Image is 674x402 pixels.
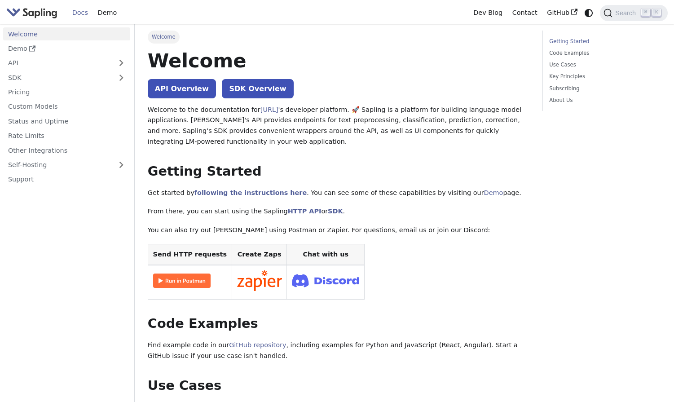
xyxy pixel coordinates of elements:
[600,5,667,21] button: Search (Command+K)
[3,71,112,84] a: SDK
[582,6,595,19] button: Switch between dark and light mode (currently system mode)
[507,6,542,20] a: Contact
[148,188,529,199] p: Get started by . You can see some of these capabilities by visiting our page.
[148,49,529,73] h1: Welcome
[148,225,529,236] p: You can also try out [PERSON_NAME] using Postman or Zapier. For questions, email us or join our D...
[484,189,503,196] a: Demo
[6,6,61,19] a: Sapling.ai
[229,341,286,349] a: GitHub repository
[542,6,582,20] a: GitHub
[148,163,529,180] h2: Getting Started
[67,6,93,20] a: Docs
[148,31,529,43] nav: Breadcrumbs
[3,57,112,70] a: API
[112,71,130,84] button: Expand sidebar category 'SDK'
[194,189,307,196] a: following the instructions here
[549,72,658,81] a: Key Principles
[549,96,658,105] a: About Us
[549,37,658,46] a: Getting Started
[222,79,293,98] a: SDK Overview
[112,57,130,70] button: Expand sidebar category 'API'
[549,61,658,69] a: Use Cases
[148,340,529,362] p: Find example code in our , including examples for Python and JavaScript (React, Angular). Start a...
[3,159,130,172] a: Self-Hosting
[468,6,507,20] a: Dev Blog
[260,106,278,113] a: [URL]
[287,244,365,265] th: Chat with us
[3,86,130,99] a: Pricing
[153,274,211,288] img: Run in Postman
[3,115,130,128] a: Status and Uptime
[148,378,529,394] h2: Use Cases
[6,6,57,19] img: Sapling.ai
[3,129,130,142] a: Rate Limits
[93,6,122,20] a: Demo
[148,206,529,217] p: From there, you can start using the Sapling or .
[3,42,130,55] a: Demo
[148,316,529,332] h2: Code Examples
[148,31,180,43] span: Welcome
[3,27,130,40] a: Welcome
[3,173,130,186] a: Support
[232,244,287,265] th: Create Zaps
[328,208,343,215] a: SDK
[237,270,282,291] img: Connect in Zapier
[612,9,641,17] span: Search
[148,79,216,98] a: API Overview
[148,244,232,265] th: Send HTTP requests
[641,9,650,17] kbd: ⌘
[288,208,322,215] a: HTTP API
[3,100,130,113] a: Custom Models
[652,9,661,17] kbd: K
[3,144,130,157] a: Other Integrations
[549,49,658,57] a: Code Examples
[292,271,359,290] img: Join Discord
[148,105,529,147] p: Welcome to the documentation for 's developer platform. 🚀 Sapling is a platform for building lang...
[549,84,658,93] a: Subscribing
